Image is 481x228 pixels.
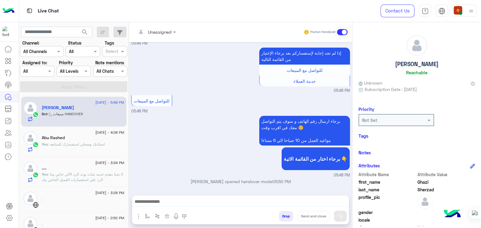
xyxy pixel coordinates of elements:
[334,173,350,178] span: 05:48 PM
[417,194,433,209] img: defaultAdmin.png
[95,160,124,166] span: [DATE] - 3:34 PM
[259,116,350,146] p: 7/9/2025, 5:48 PM
[68,40,81,46] label: Status
[42,172,48,176] span: You
[438,8,445,15] img: tab
[77,27,92,40] button: search
[24,192,37,205] img: defaultAdmin.png
[81,29,88,36] span: search
[20,81,127,92] button: Apply Filters
[417,209,475,216] span: null
[417,186,475,193] span: Sherzad
[259,48,350,65] p: 7/9/2025, 5:46 PM
[155,214,160,219] img: Trigger scenario
[95,215,124,221] span: [DATE] - 2:52 PM
[293,79,316,84] span: خدمة العملاء
[358,194,416,208] span: profile_pic
[417,179,475,185] span: Ghazi
[165,214,170,219] img: create order
[287,68,322,73] span: للتواصل مع المبيعات
[22,59,47,66] label: Assigned to:
[419,5,431,17] a: tab
[358,209,416,216] span: gender
[334,88,350,94] span: 05:46 PM
[358,163,380,168] h6: Attributes
[42,135,65,140] h5: Abu Rashed
[42,105,74,110] h5: Ghazi Sherzad
[395,61,439,68] h5: [PERSON_NAME]
[272,179,291,184] span: 05:50 PM
[454,6,462,15] img: userImage
[358,150,371,155] h6: Notes
[42,112,47,116] span: Bot
[42,222,43,227] span: :
[406,70,427,75] h6: Reachable
[417,217,475,223] span: null
[279,211,293,221] button: Drop
[95,190,124,196] span: [DATE] - 3:28 PM
[33,172,39,178] img: WhatsApp
[358,217,416,223] span: locale
[48,142,105,146] span: استاذنك وضحلي استفسارك للمتابعه
[358,179,416,185] span: first_name
[59,59,73,66] label: Priority
[24,131,37,145] img: defaultAdmin.png
[358,171,416,178] span: Attribute Name
[145,214,150,219] img: select flow
[422,8,429,15] img: tab
[131,41,148,45] span: 05:46 PM
[2,5,15,17] img: Logo
[284,156,347,162] span: برجاء اختار من القائمة الاتية 👇
[24,101,37,115] img: defaultAdmin.png
[358,133,475,139] h6: Tags
[42,142,48,146] span: You
[337,213,343,219] img: send message
[33,142,39,148] img: WhatsApp
[358,80,382,86] span: Unknown
[105,48,118,56] div: Select
[135,213,142,220] img: send attachment
[298,211,329,221] button: Send and close
[47,112,83,116] span: : مبيعات HANDOVER
[2,26,13,37] img: 114004088273201
[407,35,427,56] img: defaultAdmin.png
[42,166,47,171] h5: ....
[131,109,148,113] span: 05:48 PM
[26,7,33,15] img: tab
[142,211,152,221] button: select flow
[134,98,169,103] span: للتواصل مع المبيعات
[33,202,39,208] img: WebChat
[131,178,350,185] p: [PERSON_NAME] opened handover mode
[467,7,475,15] img: profile
[358,186,416,193] span: last_name
[24,162,37,175] img: defaultAdmin.png
[95,130,124,135] span: [DATE] - 4:08 PM
[152,211,162,221] button: Trigger scenario
[381,5,414,17] a: Contact Us
[105,40,114,46] label: Tags
[95,59,124,66] label: Note mentions
[358,106,374,112] h6: Priority
[172,213,180,220] img: send voice note
[310,30,336,35] small: Human Handover
[22,40,39,46] label: Channel:
[42,197,43,202] span: :
[162,211,172,221] button: create order
[365,86,417,92] span: Subscription Date : [DATE]
[38,7,59,15] p: Live Chat
[42,172,123,182] span: لا نحنا بنقدم خدمه شات بوت الرد الآلي خاص بينا الرد علي استفسارات العميل الخاص بيك
[95,100,124,105] span: [DATE] - 5:48 PM
[33,112,39,118] img: WhatsApp
[442,204,463,225] img: hulul-logo.png
[417,171,475,178] span: Attribute Value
